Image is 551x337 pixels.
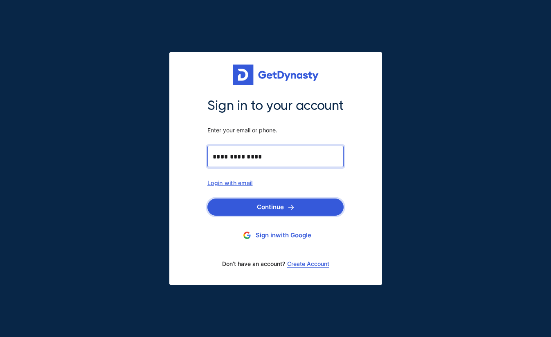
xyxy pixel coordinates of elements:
div: Don’t have an account? [207,255,344,272]
a: Create Account [287,261,329,267]
span: Enter your email or phone. [207,127,344,134]
div: Login with email [207,179,344,186]
button: Sign inwith Google [207,228,344,243]
button: Continue [207,199,344,216]
span: Sign in to your account [207,97,344,114]
img: Get started for free with Dynasty Trust Company [233,65,319,85]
